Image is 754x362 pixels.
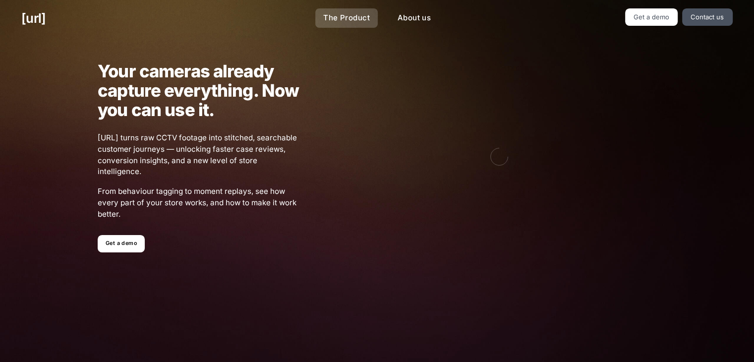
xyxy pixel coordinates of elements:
a: Get a demo [98,235,145,252]
a: About us [390,8,439,28]
a: Get a demo [625,8,678,26]
a: [URL] [21,8,46,28]
h1: Your cameras already capture everything. Now you can use it. [98,61,299,120]
span: [URL] turns raw CCTV footage into stitched, searchable customer journeys — unlocking faster case ... [98,132,299,178]
a: Contact us [682,8,733,26]
a: The Product [315,8,378,28]
span: From behaviour tagging to moment replays, see how every part of your store works, and how to make... [98,186,299,220]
